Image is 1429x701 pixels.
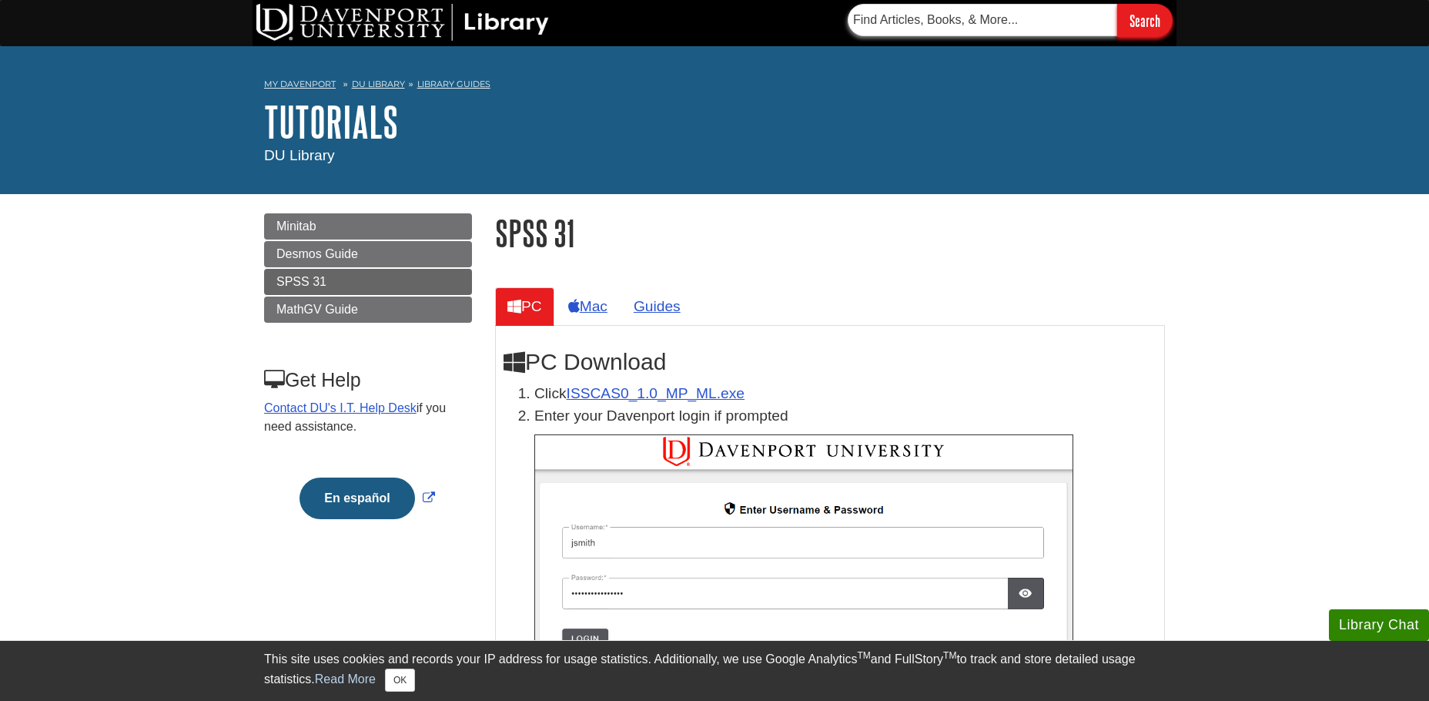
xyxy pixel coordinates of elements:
[276,220,316,233] span: Minitab
[264,399,470,436] p: if you need assistance.
[621,287,693,325] a: Guides
[264,369,470,391] h3: Get Help
[848,4,1173,37] form: Searches DU Library's articles, books, and more
[352,79,405,89] a: DU Library
[495,213,1165,253] h1: SPSS 31
[264,401,417,414] a: Contact DU's I.T. Help Desk
[315,672,376,686] a: Read More
[943,650,956,661] sup: TM
[534,383,1156,405] li: Click
[534,405,1156,428] p: Enter your Davenport login if prompted
[848,4,1117,36] input: Find Articles, Books, & More...
[556,287,620,325] a: Mac
[264,269,472,295] a: SPSS 31
[300,478,414,519] button: En español
[385,669,415,692] button: Close
[264,213,472,240] a: Minitab
[264,147,335,163] span: DU Library
[504,349,1156,375] h2: PC Download
[567,385,745,401] a: Download opens in new window
[256,4,549,41] img: DU Library
[264,297,472,323] a: MathGV Guide
[417,79,490,89] a: Library Guides
[264,98,398,146] a: Tutorials
[276,275,326,288] span: SPSS 31
[1329,609,1429,641] button: Library Chat
[1117,4,1173,37] input: Search
[857,650,870,661] sup: TM
[296,491,438,505] a: Link opens in new window
[276,247,358,260] span: Desmos Guide
[264,74,1165,99] nav: breadcrumb
[264,213,472,545] div: Guide Page Menu
[264,650,1165,692] div: This site uses cookies and records your IP address for usage statistics. Additionally, we use Goo...
[264,78,336,91] a: My Davenport
[276,303,358,316] span: MathGV Guide
[264,241,472,267] a: Desmos Guide
[495,287,554,325] a: PC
